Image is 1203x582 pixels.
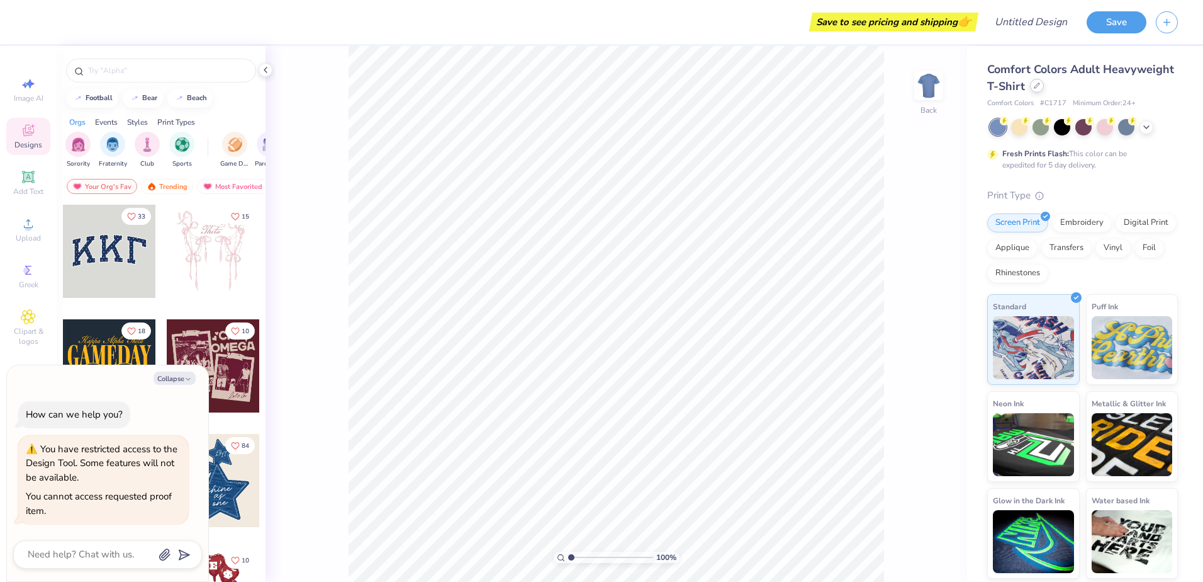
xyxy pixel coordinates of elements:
button: Like [225,437,255,454]
span: Water based Ink [1092,494,1150,507]
img: Sorority Image [71,137,86,152]
span: Clipart & logos [6,326,50,346]
span: Parent's Weekend [255,159,284,169]
span: Fraternity [99,159,127,169]
img: trending.gif [147,182,157,191]
div: filter for Parent's Weekend [255,132,284,169]
span: Designs [14,140,42,150]
span: 84 [242,443,249,449]
span: Add Text [13,186,43,197]
img: Water based Ink [1092,510,1173,573]
span: Greek [19,280,38,290]
div: filter for Sports [169,132,194,169]
span: Puff Ink [1092,300,1118,313]
div: Events [95,117,118,128]
span: Club [140,159,154,169]
span: Glow in the Dark Ink [993,494,1065,507]
button: Like [225,552,255,569]
button: football [66,89,118,108]
div: filter for Club [135,132,160,169]
span: Sports [172,159,192,169]
div: Your Org's Fav [67,179,137,194]
input: Try "Alpha" [87,64,248,77]
div: Foil [1134,239,1164,258]
span: 33 [138,214,145,220]
span: Image AI [14,93,43,103]
div: Digital Print [1116,214,1177,232]
div: bear [142,94,157,101]
span: 100 % [656,552,676,563]
img: trend_line.gif [174,94,184,102]
button: filter button [135,132,160,169]
button: Like [225,208,255,225]
div: Embroidery [1052,214,1112,232]
img: Sports Image [175,137,189,152]
button: Collapse [154,372,196,385]
div: Rhinestones [987,264,1048,283]
img: Standard [993,316,1074,379]
div: Save to see pricing and shipping [812,13,975,31]
button: bear [123,89,163,108]
div: You cannot access requested proof item. [26,490,172,517]
button: filter button [65,132,91,169]
img: Parent's Weekend Image [262,137,277,152]
div: How can we help you? [26,408,123,421]
span: Sorority [67,159,90,169]
img: Fraternity Image [106,137,120,152]
button: Save [1087,11,1146,33]
strong: Fresh Prints Flash: [1002,149,1069,159]
div: Orgs [69,117,86,128]
span: Metallic & Glitter Ink [1092,397,1166,410]
img: Metallic & Glitter Ink [1092,413,1173,476]
button: beach [167,89,213,108]
span: 👉 [958,14,971,29]
button: Like [121,208,151,225]
div: Print Type [987,188,1178,203]
button: Like [225,322,255,339]
span: # C1717 [1040,98,1066,109]
img: most_fav.gif [72,182,82,191]
button: filter button [220,132,249,169]
div: filter for Game Day [220,132,249,169]
button: filter button [99,132,127,169]
img: Puff Ink [1092,316,1173,379]
div: Print Types [157,117,195,128]
span: 10 [242,557,249,564]
span: Comfort Colors [987,98,1034,109]
span: 15 [242,214,249,220]
input: Untitled Design [985,9,1077,35]
button: filter button [255,132,284,169]
img: Back [916,73,941,98]
button: filter button [169,132,194,169]
img: Neon Ink [993,413,1074,476]
img: Glow in the Dark Ink [993,510,1074,573]
div: football [86,94,113,101]
img: trend_line.gif [73,94,83,102]
div: This color can be expedited for 5 day delivery. [1002,148,1157,171]
span: Standard [993,300,1026,313]
span: Upload [16,233,41,243]
span: Comfort Colors Adult Heavyweight T-Shirt [987,62,1174,94]
div: Screen Print [987,214,1048,232]
div: beach [187,94,207,101]
div: Trending [141,179,193,194]
button: Like [121,322,151,339]
span: Game Day [220,159,249,169]
div: filter for Sorority [65,132,91,169]
img: Club Image [140,137,154,152]
div: Styles [127,117,148,128]
div: Transfers [1041,239,1092,258]
span: Minimum Order: 24 + [1073,98,1136,109]
div: Applique [987,239,1038,258]
div: Vinyl [1095,239,1131,258]
span: 18 [138,328,145,334]
img: most_fav.gif [203,182,213,191]
div: Back [920,105,937,116]
div: Most Favorited [197,179,268,194]
div: filter for Fraternity [99,132,127,169]
span: Neon Ink [993,397,1024,410]
img: Game Day Image [228,137,242,152]
img: trend_line.gif [130,94,140,102]
div: You have restricted access to the Design Tool. Some features will not be available. [26,443,177,484]
span: 10 [242,328,249,334]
